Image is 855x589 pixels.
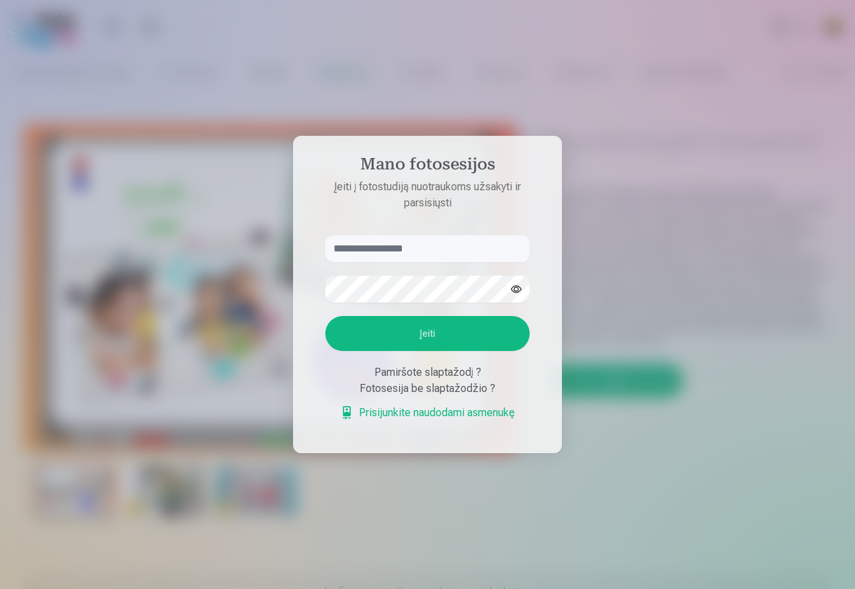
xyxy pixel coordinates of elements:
div: Pamiršote slaptažodį ? [325,364,530,381]
h4: Mano fotosesijos [312,155,543,179]
button: Įeiti [325,316,530,351]
div: Fotosesija be slaptažodžio ? [325,381,530,397]
p: Įeiti į fotostudiją nuotraukoms užsakyti ir parsisiųsti [312,179,543,211]
a: Prisijunkite naudodami asmenukę [340,405,515,421]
